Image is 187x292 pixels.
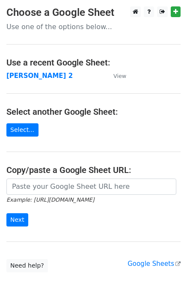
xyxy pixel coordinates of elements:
small: View [113,73,126,79]
a: [PERSON_NAME] 2 [6,72,73,80]
h4: Select another Google Sheet: [6,107,181,117]
a: Google Sheets [128,260,181,268]
input: Paste your Google Sheet URL here [6,179,176,195]
a: Select... [6,123,39,137]
a: Need help? [6,259,48,272]
small: Example: [URL][DOMAIN_NAME] [6,197,94,203]
input: Next [6,213,28,226]
a: View [105,72,126,80]
h4: Use a recent Google Sheet: [6,57,181,68]
h3: Choose a Google Sheet [6,6,181,19]
h4: Copy/paste a Google Sheet URL: [6,165,181,175]
p: Use one of the options below... [6,22,181,31]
